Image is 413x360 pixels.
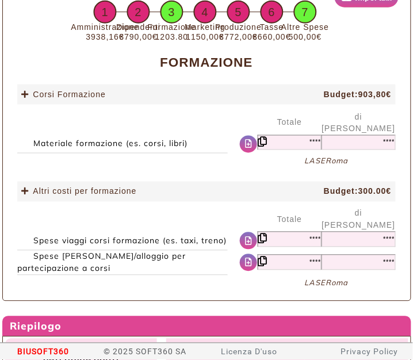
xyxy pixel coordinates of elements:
span: 300.00 [358,187,387,196]
h5: Riepilogo [10,320,407,332]
a: Privacy Policy [341,347,399,357]
button: Inserisci una nota su questa voce [240,232,257,250]
span: 903,80 [358,90,387,99]
label: Budget: € [324,186,392,198]
td: Spese viaggi corsi formazione (es. taxi, treno) [17,232,227,250]
td: LASERoma [257,275,395,289]
tspan: 3938,16€ [86,32,124,41]
tspan: Dipendenti [116,22,160,32]
label: Altri costi per formazione [33,186,136,198]
tspan: 3772,00€ [219,32,257,41]
tspan: 500,00€ [289,32,322,41]
button: Duplica questa cella [258,135,267,151]
i: Vedi spese reali [21,187,29,196]
div: Formazione [6,47,407,297]
tspan: Altre Spese [281,22,329,32]
td: Materiale formazione (es. corsi, libri) [17,135,227,154]
td: LASERoma [257,153,395,167]
th: di [PERSON_NAME] [322,208,395,232]
tspan: 3660,00€ [253,32,290,41]
tspan: 5 [235,6,242,18]
label: Corsi Formazione [33,89,105,101]
button: Duplica questa cella [258,255,267,270]
button: Duplica questa cella [258,232,267,247]
tspan: Formazione [148,22,196,32]
i: Vedi spese reali [21,90,29,98]
th: Totale [257,208,322,232]
h3: Formazione [17,55,395,70]
tspan: 2 [135,6,142,18]
label: Budget: € [324,89,392,101]
tspan: Amministrazione [71,22,139,32]
a: Licenza D'uso [221,347,278,357]
th: di [PERSON_NAME] [322,111,395,135]
tspan: 3 [168,6,175,18]
tspan: 1 [101,6,108,18]
th: Totale [257,111,322,135]
tspan: 7 [301,6,308,18]
tspan: Marketing [185,22,225,32]
tspan: 6 [268,6,275,18]
tspan: 4 [201,6,208,18]
button: Inserisci una nota su questa voce [240,136,257,153]
tspan: 1150,00€ [186,32,224,41]
th: SETTEMBRE [166,339,408,359]
button: Inserisci una nota su questa voce [240,254,257,271]
tspan: 1203.80 [155,32,189,41]
tspan: Produzione [215,22,262,32]
tspan: 3790,00€ [119,32,157,41]
tspan: Tasse [260,22,284,32]
td: Spese [PERSON_NAME]/alloggio per partecipazione a corsi [17,250,227,275]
